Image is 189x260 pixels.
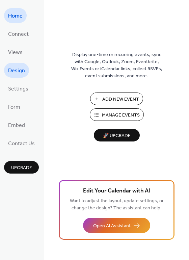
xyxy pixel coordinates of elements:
[4,45,27,59] a: Views
[102,112,140,119] span: Manage Events
[11,164,32,172] span: Upgrade
[70,197,164,213] span: Want to adjust the layout, update settings, or change the design? The assistant can help.
[98,131,136,140] span: 🚀 Upgrade
[4,81,32,96] a: Settings
[4,118,29,132] a: Embed
[8,29,29,40] span: Connect
[8,138,35,149] span: Contact Us
[4,136,39,151] a: Contact Us
[8,84,28,95] span: Settings
[93,223,131,230] span: Open AI Assistant
[94,129,140,141] button: 🚀 Upgrade
[8,102,20,113] span: Form
[4,161,39,174] button: Upgrade
[8,11,23,22] span: Home
[4,8,27,23] a: Home
[4,26,33,41] a: Connect
[4,63,29,78] a: Design
[90,108,144,121] button: Manage Events
[4,99,24,114] a: Form
[102,96,139,103] span: Add New Event
[90,93,143,105] button: Add New Event
[8,66,25,76] span: Design
[71,51,162,80] span: Display one-time or recurring events, sync with Google, Outlook, Zoom, Eventbrite, Wix Events or ...
[8,120,25,131] span: Embed
[83,218,150,233] button: Open AI Assistant
[8,47,23,58] span: Views
[83,186,150,196] span: Edit Your Calendar with AI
